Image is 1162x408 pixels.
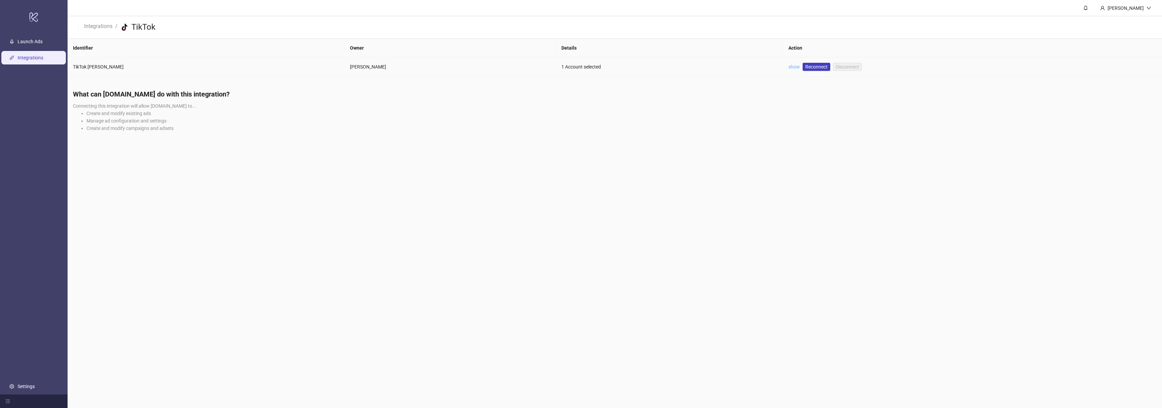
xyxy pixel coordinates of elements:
[68,39,345,57] th: Identifier
[1105,4,1146,12] div: [PERSON_NAME]
[5,399,10,404] span: menu-fold
[783,39,1162,57] th: Action
[115,22,118,33] li: /
[1100,6,1105,10] span: user
[73,63,339,71] div: TikTok [PERSON_NAME]
[73,89,1157,99] h4: What can [DOMAIN_NAME] do with this integration?
[833,63,862,71] button: Disconnect
[561,63,777,71] div: 1 Account selected
[1083,5,1088,10] span: bell
[788,64,800,70] a: show
[556,39,783,57] th: Details
[345,39,556,57] th: Owner
[18,55,43,60] a: Integrations
[18,384,35,389] a: Settings
[131,22,155,33] h3: TikTok
[803,63,830,71] a: Reconnect
[86,125,1157,132] li: Create and modify campaigns and adsets
[83,22,114,29] a: Integrations
[86,117,1157,125] li: Manage ad configuration and settings
[86,110,1157,117] li: Create and modify existing ads
[805,63,828,71] span: Reconnect
[18,39,43,44] a: Launch Ads
[1146,6,1151,10] span: down
[73,103,196,109] span: Connecting this integration will allow [DOMAIN_NAME] to...
[350,63,551,71] div: [PERSON_NAME]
